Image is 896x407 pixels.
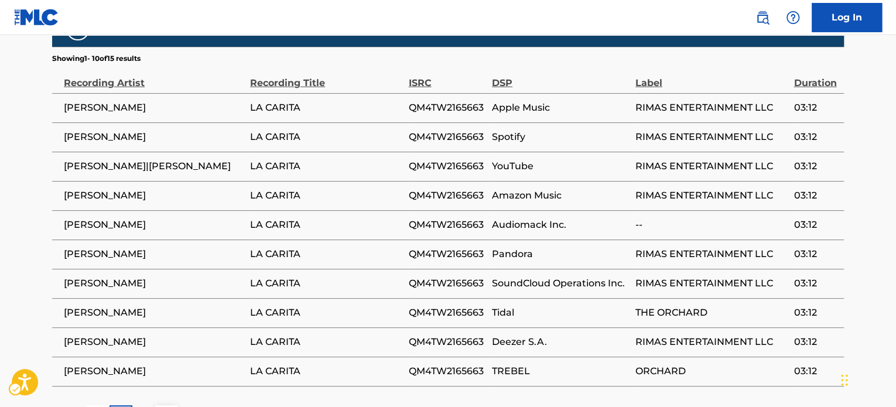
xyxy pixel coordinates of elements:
[408,101,486,115] span: QM4TW2165663
[794,247,838,261] span: 03:12
[250,64,402,90] div: Recording Title
[250,335,402,349] span: LA CARITA
[635,276,788,290] span: RIMAS ENTERTAINMENT LLC
[492,64,630,90] div: DSP
[755,11,770,25] img: search
[64,130,244,144] span: [PERSON_NAME]
[64,335,244,349] span: [PERSON_NAME]
[250,189,402,203] span: LA CARITA
[635,306,788,320] span: THE ORCHARD
[492,159,630,173] span: YouTube
[408,130,486,144] span: QM4TW2165663
[794,159,838,173] span: 03:12
[250,276,402,290] span: LA CARITA
[492,189,630,203] span: Amazon Music
[837,351,896,407] div: Chat Widget
[408,335,486,349] span: QM4TW2165663
[492,247,630,261] span: Pandora
[250,306,402,320] span: LA CARITA
[250,364,402,378] span: LA CARITA
[250,159,402,173] span: LA CARITA
[408,364,486,378] span: QM4TW2165663
[794,101,838,115] span: 03:12
[64,101,244,115] span: [PERSON_NAME]
[64,64,244,90] div: Recording Artist
[794,276,838,290] span: 03:12
[408,276,486,290] span: QM4TW2165663
[408,247,486,261] span: QM4TW2165663
[492,130,630,144] span: Spotify
[64,306,244,320] span: [PERSON_NAME]
[492,101,630,115] span: Apple Music
[635,130,788,144] span: RIMAS ENTERTAINMENT LLC
[635,218,788,232] span: --
[794,130,838,144] span: 03:12
[408,64,486,90] div: ISRC
[841,362,848,398] div: Drag
[794,335,838,349] span: 03:12
[794,364,838,378] span: 03:12
[64,159,244,173] span: [PERSON_NAME]|[PERSON_NAME]
[794,306,838,320] span: 03:12
[250,101,402,115] span: LA CARITA
[812,3,882,32] a: Log In
[837,351,896,407] iframe: Hubspot Iframe
[635,189,788,203] span: RIMAS ENTERTAINMENT LLC
[250,218,402,232] span: LA CARITA
[408,306,486,320] span: QM4TW2165663
[635,364,788,378] span: ORCHARD
[492,276,630,290] span: SoundCloud Operations Inc.
[794,189,838,203] span: 03:12
[64,364,244,378] span: [PERSON_NAME]
[786,11,800,25] img: help
[635,64,788,90] div: Label
[408,159,486,173] span: QM4TW2165663
[408,218,486,232] span: QM4TW2165663
[492,364,630,378] span: TREBEL
[492,306,630,320] span: Tidal
[635,335,788,349] span: RIMAS ENTERTAINMENT LLC
[492,218,630,232] span: Audiomack Inc.
[52,53,141,64] p: Showing 1 - 10 of 15 results
[64,247,244,261] span: [PERSON_NAME]
[64,189,244,203] span: [PERSON_NAME]
[64,218,244,232] span: [PERSON_NAME]
[794,64,838,90] div: Duration
[64,276,244,290] span: [PERSON_NAME]
[794,218,838,232] span: 03:12
[250,130,402,144] span: LA CARITA
[492,335,630,349] span: Deezer S.A.
[635,159,788,173] span: RIMAS ENTERTAINMENT LLC
[635,101,788,115] span: RIMAS ENTERTAINMENT LLC
[14,9,59,26] img: MLC Logo
[250,247,402,261] span: LA CARITA
[635,247,788,261] span: RIMAS ENTERTAINMENT LLC
[408,189,486,203] span: QM4TW2165663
